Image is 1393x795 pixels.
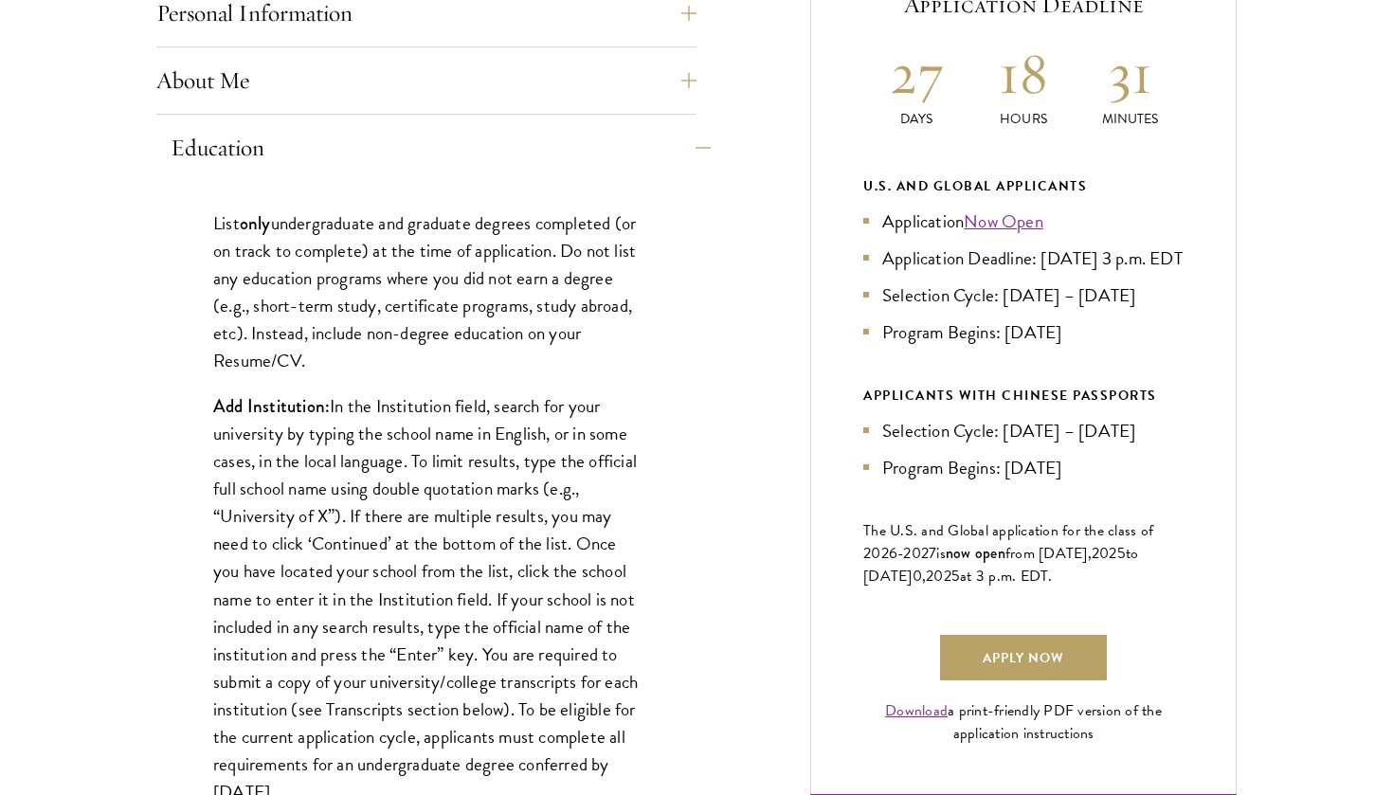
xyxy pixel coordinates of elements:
span: at 3 p.m. EDT. [960,565,1053,587]
p: Hours [970,109,1077,129]
span: 0 [913,565,922,587]
button: About Me [156,58,696,103]
a: Apply Now [940,635,1107,680]
a: Now Open [964,208,1043,235]
h2: 31 [1076,38,1184,109]
p: Minutes [1076,109,1184,129]
span: , [922,565,926,587]
li: Selection Cycle: [DATE] – [DATE] [863,417,1184,444]
p: List undergraduate and graduate degrees completed (or on track to complete) at the time of applic... [213,209,640,374]
span: 5 [951,565,960,587]
li: Selection Cycle: [DATE] – [DATE] [863,281,1184,309]
span: 5 [1117,542,1126,565]
h2: 18 [970,38,1077,109]
span: 202 [1092,542,1117,565]
strong: only [240,210,271,236]
span: 7 [929,542,936,565]
div: a print-friendly PDF version of the application instructions [863,699,1184,745]
span: from [DATE], [1005,542,1092,565]
span: The U.S. and Global application for the class of 202 [863,519,1153,565]
span: -202 [897,542,929,565]
strong: Add Institution: [213,393,330,419]
li: Application [863,208,1184,235]
p: Days [863,109,970,129]
button: Education [171,125,711,171]
li: Program Begins: [DATE] [863,318,1184,346]
span: 6 [889,542,897,565]
span: is [936,542,946,565]
div: APPLICANTS WITH CHINESE PASSPORTS [863,384,1184,407]
span: to [DATE] [863,542,1138,587]
div: U.S. and Global Applicants [863,174,1184,198]
li: Program Begins: [DATE] [863,454,1184,481]
span: now open [946,542,1005,564]
span: 202 [926,565,951,587]
a: Download [885,699,948,722]
h2: 27 [863,38,970,109]
li: Application Deadline: [DATE] 3 p.m. EDT [863,244,1184,272]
